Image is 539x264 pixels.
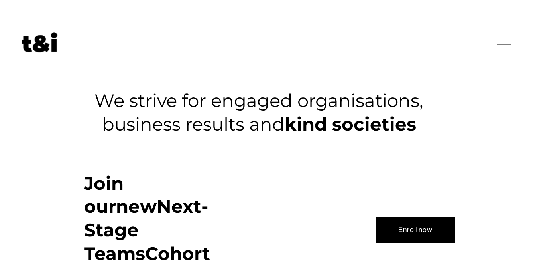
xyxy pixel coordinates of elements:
[116,195,157,217] strong: new
[84,172,129,218] strong: Join our
[22,32,57,52] img: Future of Work Experts
[376,217,455,242] a: Enroll now
[84,195,208,264] strong: Next-Stage Teams
[84,89,434,136] h3: We strive for engaged organisations, business results and
[285,113,416,135] strong: kind societies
